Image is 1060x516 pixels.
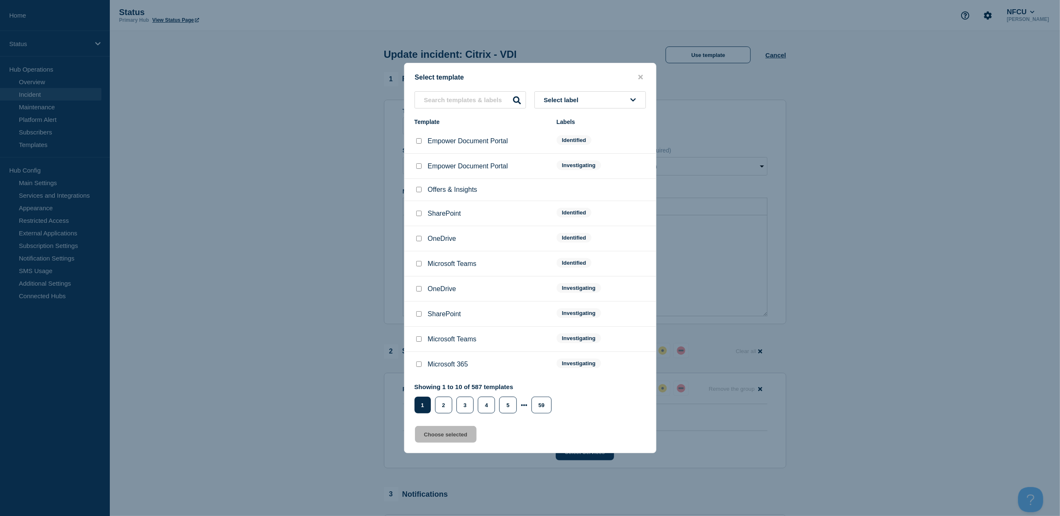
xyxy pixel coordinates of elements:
[404,73,656,81] div: Select template
[557,258,592,268] span: Identified
[416,211,422,216] input: SharePoint checkbox
[415,119,548,125] div: Template
[534,91,646,108] button: Select label
[557,333,601,343] span: Investigating
[531,397,552,413] button: 59
[456,397,474,413] button: 3
[415,383,556,390] p: Showing 1 to 10 of 587 templates
[557,208,592,217] span: Identified
[428,235,456,243] p: OneDrive
[557,233,592,243] span: Identified
[499,397,516,413] button: 5
[415,91,526,108] input: Search templates & labels
[428,260,477,268] p: Microsoft Teams
[416,261,422,266] input: Microsoft Teams checkbox
[415,397,431,413] button: 1
[478,397,495,413] button: 4
[416,336,422,342] input: Microsoft Teams checkbox
[428,137,508,145] p: Empower Document Portal
[557,359,601,368] span: Investigating
[544,96,582,103] span: Select label
[428,210,461,217] p: SharePoint
[428,285,456,293] p: OneDrive
[415,426,477,443] button: Choose selected
[416,311,422,317] input: SharePoint checkbox
[435,397,452,413] button: 2
[416,236,422,241] input: OneDrive checkbox
[428,310,461,318] p: SharePoint
[416,138,422,144] input: Empower Document Portal checkbox
[557,283,601,293] span: Investigating
[636,73,645,81] button: close button
[557,308,601,318] span: Investigating
[416,286,422,292] input: OneDrive checkbox
[416,187,422,192] input: Offers & Insights checkbox
[416,361,422,367] input: Microsoft 365 checkbox
[428,361,468,368] p: Microsoft 365
[416,163,422,169] input: Empower Document Portal checkbox
[557,160,601,170] span: Investigating
[428,186,477,193] p: Offers & Insights
[557,119,646,125] div: Labels
[428,335,477,343] p: Microsoft Teams
[428,163,508,170] p: Empower Document Portal
[557,135,592,145] span: Identified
